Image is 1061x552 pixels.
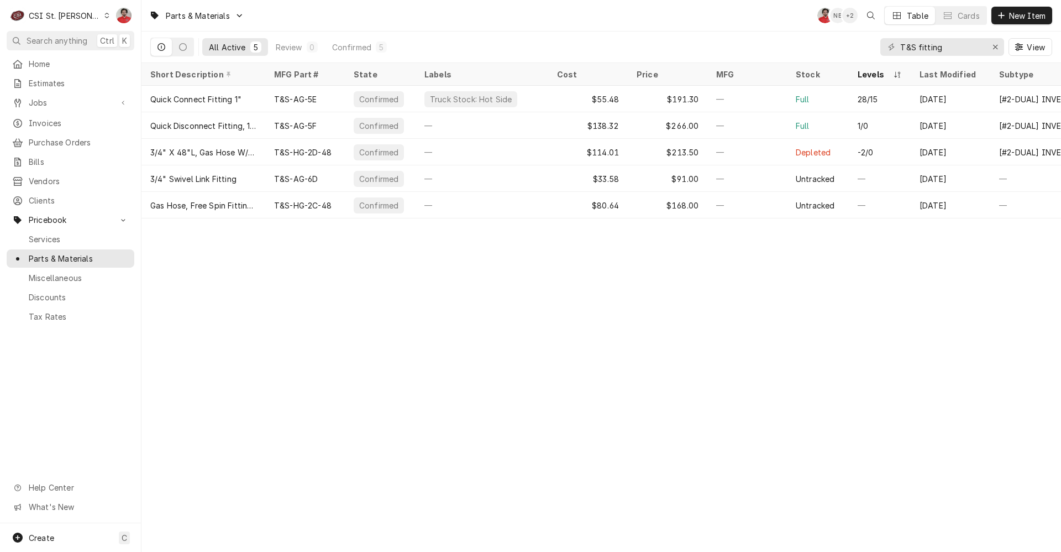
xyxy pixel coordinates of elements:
div: — [707,192,787,218]
div: Quick Disconnect Fitting, 1-1/4" [150,120,256,132]
div: T&S-AG-5E [274,93,317,105]
span: View [1025,41,1047,53]
div: Confirmed [332,41,371,53]
div: + 2 [842,8,858,23]
div: Truck Stock: Hot Side [429,93,513,105]
div: NB [830,8,845,23]
a: Purchase Orders [7,133,134,152]
div: Confirmed [358,120,400,132]
div: -2/0 [858,147,874,158]
div: T&S-AG-6D [274,173,318,185]
div: Cards [958,10,980,22]
div: MFG Part # [274,69,334,80]
div: Labels [424,69,539,80]
div: — [849,165,911,192]
div: $114.01 [548,139,628,165]
div: Quick Connect Fitting 1" [150,93,241,105]
a: Bills [7,153,134,171]
span: Services [29,233,129,245]
span: Invoices [29,117,129,129]
span: Jobs [29,97,112,108]
a: Clients [7,191,134,210]
div: 0 [309,41,316,53]
span: Vendors [29,175,129,187]
button: Open search [862,7,880,24]
a: Services [7,230,134,248]
div: — [416,192,548,218]
div: T&S-AG-5F [274,120,317,132]
div: Stock [796,69,838,80]
div: $213.50 [628,139,707,165]
div: Levels [858,69,891,80]
div: Cost [557,69,617,80]
a: Home [7,55,134,73]
div: — [707,112,787,139]
div: Untracked [796,173,834,185]
div: Nicholas Faubert's Avatar [817,8,833,23]
div: $91.00 [628,165,707,192]
a: Invoices [7,114,134,132]
span: Search anything [27,35,87,46]
div: $138.32 [548,112,628,139]
button: Search anythingCtrlK [7,31,134,50]
div: T&S-HG-2C-48 [274,200,332,211]
div: 3/4" Swivel Link Fitting [150,173,237,185]
div: $55.48 [548,86,628,112]
a: Go to Help Center [7,478,134,497]
div: T&S-HG-2D-48 [274,147,332,158]
a: Go to Pricebook [7,211,134,229]
button: View [1009,38,1052,56]
div: $33.58 [548,165,628,192]
div: All Active [209,41,246,53]
div: — [416,165,548,192]
span: Ctrl [100,35,114,46]
button: New Item [991,7,1052,24]
a: Miscellaneous [7,269,134,287]
div: — [707,86,787,112]
span: Estimates [29,77,129,89]
div: — [707,165,787,192]
div: 5 [378,41,385,53]
a: Estimates [7,74,134,92]
span: Tax Rates [29,311,129,322]
div: $266.00 [628,112,707,139]
div: NF [817,8,833,23]
div: Confirmed [358,173,400,185]
div: MFG [716,69,776,80]
a: Parts & Materials [7,249,134,268]
div: — [416,112,548,139]
div: Untracked [796,200,834,211]
div: [DATE] [911,139,990,165]
a: Go to What's New [7,498,134,516]
div: CSI St. Louis's Avatar [10,8,25,23]
div: — [849,192,911,218]
span: Parts & Materials [166,10,230,22]
span: Discounts [29,291,129,303]
a: Vendors [7,172,134,190]
div: [DATE] [911,86,990,112]
div: Confirmed [358,147,400,158]
input: Keyword search [900,38,983,56]
div: $80.64 [548,192,628,218]
span: New Item [1007,10,1048,22]
span: Help Center [29,482,128,493]
div: Depleted [796,147,831,158]
span: Bills [29,156,129,168]
span: Clients [29,195,129,206]
div: Short Description [150,69,254,80]
a: Go to Jobs [7,93,134,112]
button: Erase input [986,38,1004,56]
div: Confirmed [358,200,400,211]
div: 3/4" X 48"L, Gas Hose W/Free Spin Fittings [150,147,256,158]
span: Miscellaneous [29,272,129,284]
div: [DATE] [911,192,990,218]
div: Price [637,69,696,80]
span: Home [29,58,129,70]
div: [DATE] [911,165,990,192]
div: Full [796,120,810,132]
span: Parts & Materials [29,253,129,264]
span: Pricebook [29,214,112,226]
a: Discounts [7,288,134,306]
div: Full [796,93,810,105]
div: CSI St. [PERSON_NAME] [29,10,101,22]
